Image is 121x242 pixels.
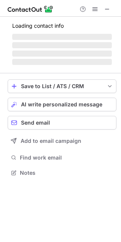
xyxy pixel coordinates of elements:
span: ‌ [12,34,112,40]
span: ‌ [12,51,112,57]
span: Add to email campaign [21,138,81,144]
button: save-profile-one-click [8,79,116,93]
button: AI write personalized message [8,98,116,111]
p: Loading contact info [12,23,112,29]
span: Send email [21,120,50,126]
span: AI write personalized message [21,101,102,108]
button: Send email [8,116,116,130]
span: ‌ [12,42,112,48]
button: Find work email [8,152,116,163]
button: Add to email campaign [8,134,116,148]
span: Find work email [20,154,113,161]
span: ‌ [12,59,112,65]
span: Notes [20,169,113,176]
div: Save to List / ATS / CRM [21,83,103,89]
button: Notes [8,168,116,178]
img: ContactOut v5.3.10 [8,5,53,14]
